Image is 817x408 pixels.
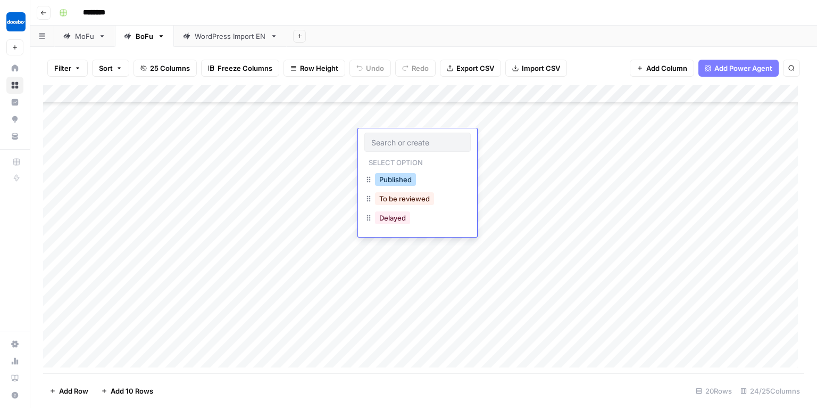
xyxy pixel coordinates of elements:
[375,211,410,224] button: Delayed
[150,63,190,74] span: 25 Columns
[366,63,384,74] span: Undo
[364,209,471,229] div: Delayed
[630,60,694,77] button: Add Column
[691,382,736,399] div: 20 Rows
[6,77,23,94] a: Browse
[136,31,153,42] div: BoFu
[111,386,153,396] span: Add 10 Rows
[505,60,567,77] button: Import CSV
[95,382,160,399] button: Add 10 Rows
[6,353,23,370] a: Usage
[300,63,338,74] span: Row Height
[736,382,804,399] div: 24/25 Columns
[284,60,345,77] button: Row Height
[6,387,23,404] button: Help + Support
[6,111,23,128] a: Opportunities
[6,336,23,353] a: Settings
[218,63,272,74] span: Freeze Columns
[364,190,471,209] div: To be reviewed
[364,155,427,168] p: Select option
[395,60,436,77] button: Redo
[54,26,115,47] a: MoFu
[43,382,95,399] button: Add Row
[440,60,501,77] button: Export CSV
[134,60,197,77] button: 25 Columns
[6,370,23,387] a: Learning Hub
[6,94,23,111] a: Insights
[412,63,429,74] span: Redo
[6,60,23,77] a: Home
[375,173,416,186] button: Published
[6,9,23,35] button: Workspace: Docebo
[201,60,279,77] button: Freeze Columns
[364,171,471,190] div: Published
[6,128,23,145] a: Your Data
[115,26,174,47] a: BoFu
[522,63,560,74] span: Import CSV
[714,63,772,74] span: Add Power Agent
[47,60,88,77] button: Filter
[375,192,434,205] button: To be reviewed
[371,137,464,147] input: Search or create
[92,60,129,77] button: Sort
[54,63,71,74] span: Filter
[174,26,287,47] a: WordPress Import EN
[646,63,687,74] span: Add Column
[6,12,26,31] img: Docebo Logo
[99,63,113,74] span: Sort
[195,31,266,42] div: WordPress Import EN
[75,31,94,42] div: MoFu
[698,60,779,77] button: Add Power Agent
[349,60,391,77] button: Undo
[456,63,494,74] span: Export CSV
[59,386,88,396] span: Add Row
